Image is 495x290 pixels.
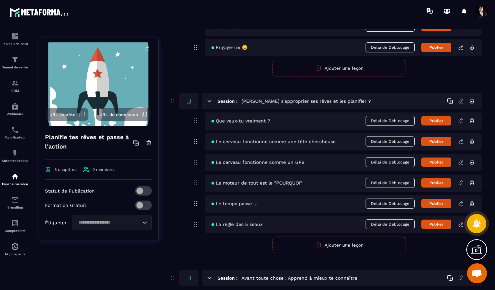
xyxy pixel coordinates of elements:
[421,199,451,208] button: Publier
[54,167,76,172] span: 8 chapitres
[99,112,138,117] span: URL de connexion
[366,136,415,147] span: Délai de Déblocage
[211,118,270,123] span: Que veux-tu vraiment ?
[211,222,263,227] span: La règle des 5 seaux
[76,219,141,226] input: Search for option
[11,56,19,64] img: formation
[2,42,28,46] p: Tableau de bord
[2,168,28,191] a: automationsautomationsEspace membre
[366,178,415,188] span: Délai de Déblocage
[2,27,28,51] a: formationformationTableau de bord
[2,182,28,186] p: Espace membre
[467,263,487,283] a: Ouvrir le chat
[2,191,28,214] a: emailemailE-mailing
[211,139,336,144] span: Le cerveau fonctionne comme une tête chercheuse
[45,203,86,208] p: Formation Gratuit
[2,252,28,256] p: IA prospects
[45,132,133,151] h4: Planifie tes rêves et passe à l'action
[11,219,19,227] img: accountant
[11,79,19,87] img: formation
[2,65,28,69] p: Tunnel de vente
[421,158,451,167] button: Publier
[2,214,28,238] a: accountantaccountantComptabilité
[11,32,19,40] img: formation
[96,108,151,121] button: URL de connexion
[366,42,415,52] span: Délai de Déblocage
[211,180,302,186] span: Le moteur de tout est le "POURQUOI"
[49,112,76,117] span: URL secrète
[241,275,357,281] h5: Avant toute chose : Apprend à mieux te connaître
[421,137,451,146] button: Publier
[45,220,67,225] p: Étiqueter
[11,126,19,134] img: scheduler
[211,45,247,50] span: Engage-toi 😊
[2,74,28,97] a: formationformationCRM
[421,220,451,229] button: Publier
[211,201,258,206] span: Le temps passe ...
[45,188,95,194] p: Statut de Publication
[2,97,28,121] a: automationsautomationsWebinaire
[11,173,19,181] img: automations
[2,112,28,116] p: Webinaire
[366,116,415,126] span: Délai de Déblocage
[43,42,153,126] img: background
[2,159,28,163] p: Automatisations
[421,116,451,125] button: Publier
[2,229,28,233] p: Comptabilité
[366,199,415,209] span: Délai de Déblocage
[211,160,305,165] span: Le cerveau fonctionne comme un GPS
[217,98,237,104] h6: Session :
[92,167,114,172] span: 0 members
[2,135,28,139] p: Planificateur
[366,157,415,167] span: Délai de Déblocage
[366,219,415,229] span: Délai de Déblocage
[217,275,237,281] h6: Session :
[2,51,28,74] a: formationformationTunnel de vente
[2,121,28,144] a: schedulerschedulerPlanificateur
[2,89,28,92] p: CRM
[273,60,406,76] button: Ajouter une leçon
[11,196,19,204] img: email
[241,98,371,104] h5: [PERSON_NAME] s'approprier ses rêves et les planifier ?
[421,178,451,188] button: Publier
[2,206,28,209] p: E-mailing
[421,43,451,52] button: Publier
[2,144,28,168] a: automationsautomationsAutomatisations
[273,237,406,253] button: Ajouter une leçon
[72,215,152,230] div: Search for option
[11,102,19,110] img: automations
[11,149,19,157] img: automations
[11,243,19,251] img: automations
[9,6,69,18] img: logo
[46,108,88,121] button: URL secrète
